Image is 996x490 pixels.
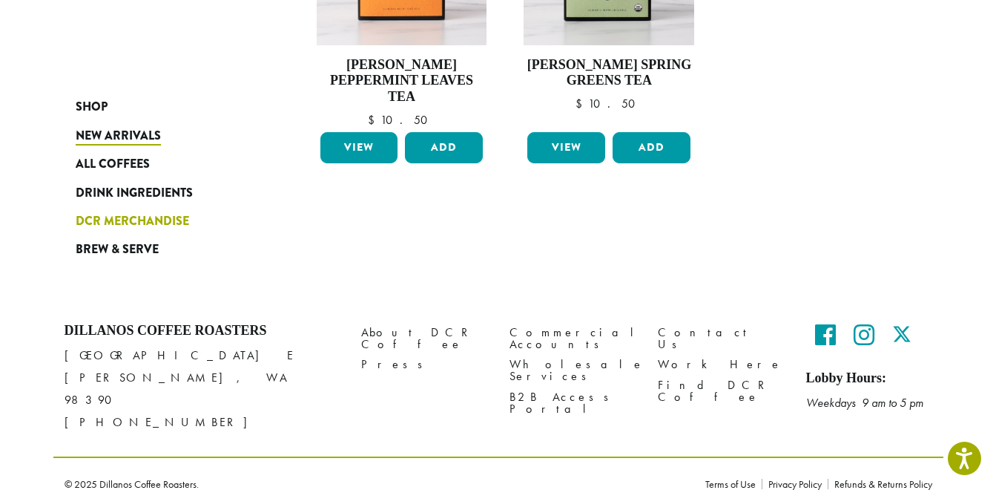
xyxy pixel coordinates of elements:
span: Drink Ingredients [76,184,193,203]
a: Drink Ingredients [76,178,254,206]
p: [GEOGRAPHIC_DATA] E [PERSON_NAME], WA 98390 [PHONE_NUMBER] [65,344,339,434]
a: About DCR Coffee [361,323,487,355]
h4: Dillanos Coffee Roasters [65,323,339,339]
span: DCR Merchandise [76,212,189,231]
span: Shop [76,98,108,117]
a: DCR Merchandise [76,207,254,235]
span: $ [575,96,588,111]
a: Terms of Use [705,479,762,489]
em: Weekdays 9 am to 5 pm [806,395,923,411]
span: All Coffees [76,155,150,174]
p: © 2025 Dillanos Coffee Roasters. [65,479,683,489]
h4: [PERSON_NAME] Peppermint Leaves Tea [317,57,487,105]
a: New Arrivals [76,122,254,150]
a: Press [361,355,487,375]
a: Shop [76,93,254,121]
button: Add [405,132,483,163]
a: Refunds & Returns Policy [828,479,932,489]
span: New Arrivals [76,127,161,146]
a: Work Here [658,355,784,375]
span: $ [368,112,380,128]
a: All Coffees [76,150,254,178]
a: Find DCR Coffee [658,375,784,407]
span: Brew & Serve [76,241,159,259]
a: Commercial Accounts [509,323,636,355]
a: Brew & Serve [76,235,254,264]
a: Wholesale Services [509,355,636,387]
bdi: 10.50 [368,112,435,128]
a: B2B Access Portal [509,387,636,419]
button: Add [613,132,690,163]
a: Privacy Policy [762,479,828,489]
h4: [PERSON_NAME] Spring Greens Tea [524,57,694,89]
a: View [527,132,605,163]
a: View [320,132,398,163]
a: Contact Us [658,323,784,355]
h5: Lobby Hours: [806,370,932,387]
bdi: 10.50 [575,96,642,111]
